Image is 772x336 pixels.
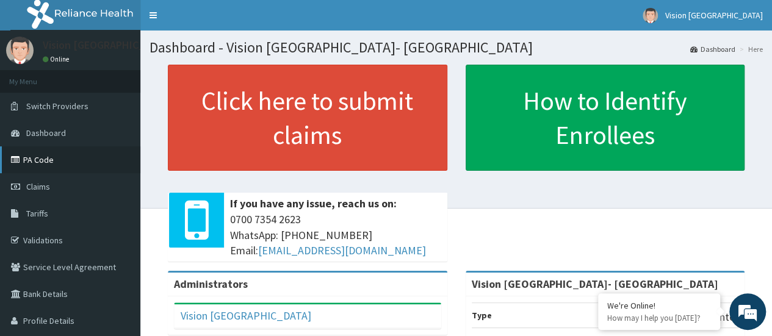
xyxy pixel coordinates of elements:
[26,181,50,192] span: Claims
[174,277,248,291] b: Administrators
[26,127,66,138] span: Dashboard
[690,44,735,54] a: Dashboard
[43,40,174,51] p: Vision [GEOGRAPHIC_DATA]
[737,44,763,54] li: Here
[230,196,397,210] b: If you have any issue, reach us on:
[643,8,658,23] img: User Image
[26,101,88,112] span: Switch Providers
[472,277,718,291] strong: Vision [GEOGRAPHIC_DATA]- [GEOGRAPHIC_DATA]
[665,10,763,21] span: Vision [GEOGRAPHIC_DATA]
[26,208,48,219] span: Tariffs
[607,300,711,311] div: We're Online!
[472,310,492,321] b: Type
[43,55,72,63] a: Online
[6,37,34,64] img: User Image
[150,40,763,55] h1: Dashboard - Vision [GEOGRAPHIC_DATA]- [GEOGRAPHIC_DATA]
[607,313,711,323] p: How may I help you today?
[230,212,441,259] span: 0700 7354 2623 WhatsApp: [PHONE_NUMBER] Email:
[258,243,426,257] a: [EMAIL_ADDRESS][DOMAIN_NAME]
[168,65,447,171] a: Click here to submit claims
[181,309,311,323] a: Vision [GEOGRAPHIC_DATA]
[466,65,745,171] a: How to Identify Enrollees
